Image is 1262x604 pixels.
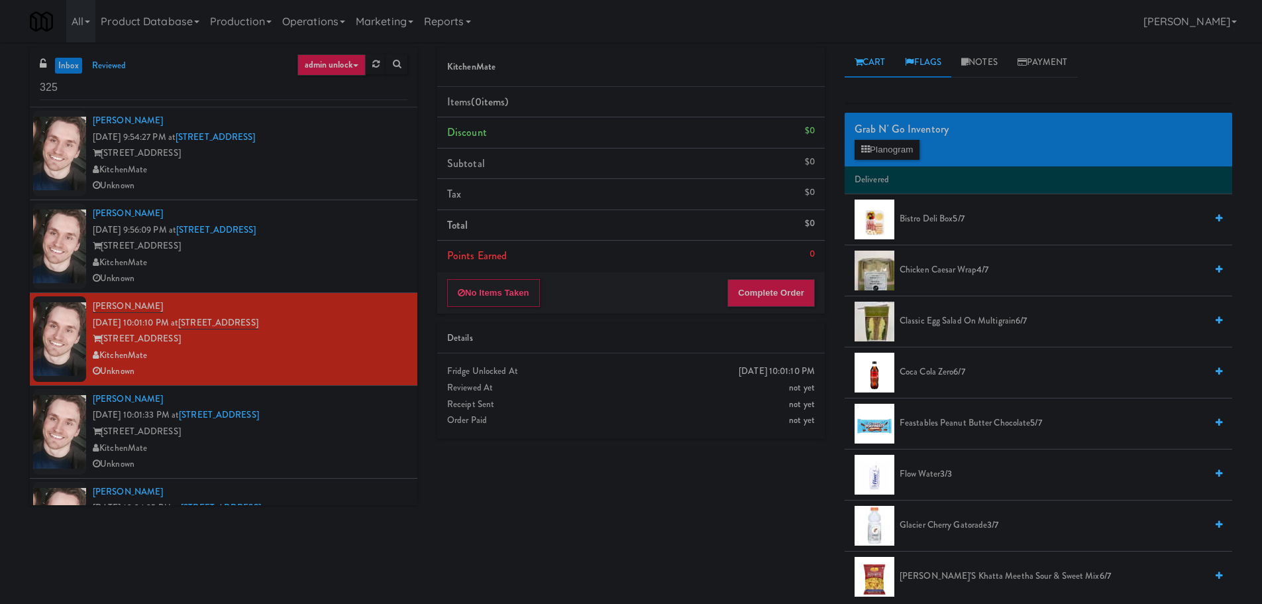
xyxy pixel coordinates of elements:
span: not yet [789,381,815,394]
span: Items [447,94,508,109]
span: 3/7 [987,518,998,531]
li: [PERSON_NAME][DATE] 10:04:35 PM at[STREET_ADDRESS][STREET_ADDRESS]KitchenMateUnknown [30,479,417,572]
a: Payment [1008,48,1078,78]
span: Total [447,217,468,233]
h5: KitchenMate [447,62,815,72]
span: 3/3 [940,467,952,480]
div: Glacier Cherry Gatorade3/7 [894,517,1222,534]
li: [PERSON_NAME][DATE] 9:56:09 PM at[STREET_ADDRESS][STREET_ADDRESS]KitchenMateUnknown [30,200,417,293]
span: 6/7 [1100,570,1111,582]
div: Feastables Peanut Butter Chocolate5/7 [894,415,1222,432]
button: Planogram [855,140,920,160]
div: [STREET_ADDRESS] [93,331,407,347]
li: [PERSON_NAME][DATE] 9:54:27 PM at[STREET_ADDRESS][STREET_ADDRESS]KitchenMateUnknown [30,107,417,200]
div: $0 [805,215,815,232]
span: Points Earned [447,248,507,263]
span: Feastables Peanut Butter Chocolate [900,415,1206,432]
div: $0 [805,154,815,170]
div: KitchenMate [93,255,407,271]
div: Order Paid [447,412,815,429]
div: KitchenMate [93,440,407,457]
a: [STREET_ADDRESS] [178,316,258,330]
div: Chicken Caesar Wrap4/7 [894,262,1222,278]
img: Micromart [30,10,53,33]
div: Unknown [93,456,407,473]
div: [STREET_ADDRESS] [93,238,407,255]
div: [STREET_ADDRESS] [93,145,407,162]
span: 5/7 [953,212,964,225]
a: Flags [895,48,951,78]
span: [DATE] 10:01:10 PM at [93,316,178,329]
span: 5/7 [1030,416,1041,429]
input: Search vision orders [40,76,407,100]
div: Receipt Sent [447,396,815,413]
li: Delivered [845,166,1232,194]
a: [PERSON_NAME] [93,393,163,405]
li: [PERSON_NAME][DATE] 10:01:10 PM at[STREET_ADDRESS][STREET_ADDRESS]KitchenMateUnknown [30,293,417,386]
span: Discount [447,125,487,140]
div: [PERSON_NAME]'S Khatta Meetha Sour & Sweet Mix6/7 [894,568,1222,585]
a: [PERSON_NAME] [93,485,163,498]
span: Tax [447,186,461,202]
div: Grab N' Go Inventory [855,119,1222,139]
a: [STREET_ADDRESS] [176,223,256,236]
div: $0 [805,184,815,201]
a: inbox [55,58,82,74]
a: Notes [951,48,1008,78]
span: 4/7 [976,263,988,276]
span: 6/7 [1016,314,1027,327]
a: [PERSON_NAME] [93,207,163,219]
span: Bistro Deli Box [900,211,1206,227]
a: [STREET_ADDRESS] [179,408,259,421]
a: [PERSON_NAME] [93,114,163,127]
button: No Items Taken [447,279,540,307]
span: [DATE] 10:04:35 PM at [93,501,181,514]
div: Unknown [93,271,407,287]
a: [STREET_ADDRESS] [181,501,261,514]
div: [DATE] 10:01:10 PM [739,363,815,380]
div: KitchenMate [93,162,407,178]
div: KitchenMate [93,347,407,364]
div: Unknown [93,363,407,380]
div: Coca Cola Zero6/7 [894,364,1222,381]
div: 0 [810,246,815,263]
div: $0 [805,123,815,139]
div: Unknown [93,178,407,194]
span: Coca Cola Zero [900,364,1206,381]
a: reviewed [89,58,130,74]
span: [DATE] 9:56:09 PM at [93,223,176,236]
span: Flow Water [900,466,1206,483]
a: admin unlock [297,54,366,76]
a: [STREET_ADDRESS] [176,131,256,143]
div: Classic Egg Salad On Multigrain6/7 [894,313,1222,330]
div: [STREET_ADDRESS] [93,424,407,440]
span: not yet [789,398,815,410]
span: not yet [789,414,815,426]
div: Fridge Unlocked At [447,363,815,380]
a: [PERSON_NAME] [93,300,163,313]
li: [PERSON_NAME][DATE] 10:01:33 PM at[STREET_ADDRESS][STREET_ADDRESS]KitchenMateUnknown [30,386,417,479]
span: Subtotal [447,156,485,171]
ng-pluralize: items [482,94,505,109]
span: Glacier Cherry Gatorade [900,517,1206,534]
span: 6/7 [953,365,965,378]
a: Cart [845,48,896,78]
div: Reviewed At [447,380,815,396]
div: Flow Water3/3 [894,466,1222,483]
button: Complete Order [727,279,815,307]
div: Details [447,330,815,347]
span: (0 ) [471,94,508,109]
span: [DATE] 9:54:27 PM at [93,131,176,143]
span: Classic Egg Salad On Multigrain [900,313,1206,330]
span: Chicken Caesar Wrap [900,262,1206,278]
span: [PERSON_NAME]'S Khatta Meetha Sour & Sweet Mix [900,568,1206,585]
div: Bistro Deli Box5/7 [894,211,1222,227]
span: [DATE] 10:01:33 PM at [93,408,179,421]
